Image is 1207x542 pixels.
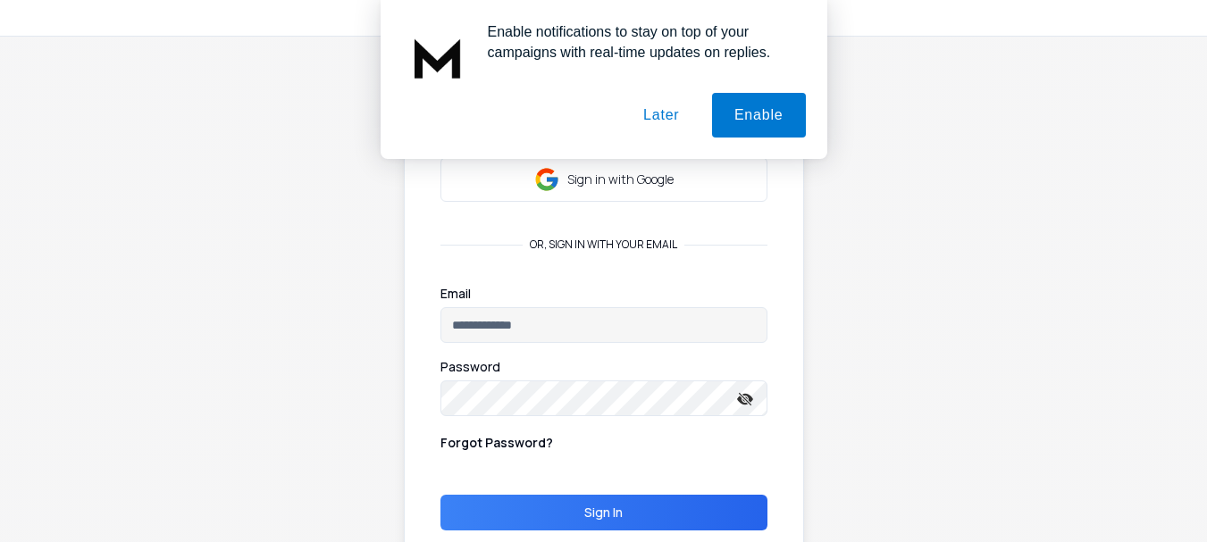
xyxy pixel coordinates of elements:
button: Enable [712,93,806,138]
div: Enable notifications to stay on top of your campaigns with real-time updates on replies. [474,21,806,63]
label: Password [440,361,500,373]
label: Email [440,288,471,300]
img: notification icon [402,21,474,93]
button: Sign In [440,495,767,530]
button: Sign in with Google [440,157,767,202]
button: Later [621,93,701,138]
p: Forgot Password? [440,434,553,452]
p: or, sign in with your email [523,238,684,252]
p: Sign in with Google [567,171,674,188]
